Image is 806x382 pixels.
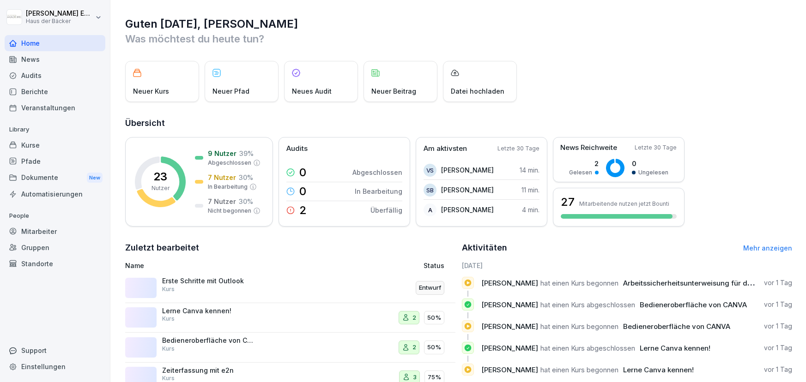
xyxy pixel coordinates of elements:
div: Support [5,342,105,358]
p: 9 Nutzer [208,149,236,158]
p: 30 % [239,197,253,206]
a: Standorte [5,256,105,272]
p: 39 % [239,149,254,158]
div: Gruppen [5,239,105,256]
p: Name [125,261,331,270]
p: 3 [413,373,417,382]
span: hat einen Kurs begonnen [540,322,618,331]
a: Mitarbeiter [5,223,105,239]
span: hat einen Kurs abgeschlossen [540,300,635,309]
p: Library [5,122,105,137]
p: [PERSON_NAME] [441,185,494,195]
p: vor 1 Tag [764,365,792,374]
p: Bedieneroberfläche von CANVA [162,336,255,345]
p: Neuer Pfad [212,86,249,96]
span: [PERSON_NAME] [481,322,538,331]
a: Automatisierungen [5,186,105,202]
p: Am aktivsten [424,143,467,154]
span: Bedieneroberfläche von CANVA [623,322,730,331]
p: Gelesen [569,168,592,177]
p: Was möchtest du heute tun? [125,31,792,46]
span: Lerne Canva kennen! [623,365,694,374]
a: Kurse [5,137,105,153]
div: SB [424,184,436,197]
p: Status [424,261,444,270]
p: Ungelesen [638,168,668,177]
p: Nicht begonnen [208,207,251,215]
span: hat einen Kurs abgeschlossen [540,344,635,352]
p: 50% [427,313,441,322]
p: 2 [569,159,599,168]
span: hat einen Kurs begonnen [540,279,618,287]
p: Audits [286,143,308,154]
p: vor 1 Tag [764,278,792,287]
p: 50% [427,343,441,352]
p: 75% [428,373,441,382]
p: [PERSON_NAME] [441,165,494,175]
div: New [87,173,103,183]
p: Letzte 30 Tage [635,143,677,152]
p: Zeiterfassung mit e2n [162,366,255,375]
p: vor 1 Tag [764,343,792,352]
span: [PERSON_NAME] [481,344,538,352]
p: 0 [632,159,668,168]
p: In Bearbeitung [355,186,402,196]
p: Entwurf [419,283,441,292]
p: News Reichweite [560,143,617,153]
p: Datei hochladen [451,86,504,96]
a: Veranstaltungen [5,100,105,116]
span: [PERSON_NAME] [481,300,538,309]
a: Audits [5,67,105,84]
p: vor 1 Tag [764,300,792,309]
h6: [DATE] [462,261,792,270]
p: Kurs [162,315,175,323]
h1: Guten [DATE], [PERSON_NAME] [125,17,792,31]
div: News [5,51,105,67]
p: 4 min. [522,205,539,215]
p: 11 min. [521,185,539,195]
span: Bedieneroberfläche von CANVA [640,300,747,309]
p: 7 Nutzer [208,173,236,182]
span: Arbeitssicherheitsunterweisung für die Verwaltung [623,279,794,287]
p: Abgeschlossen [208,159,251,167]
span: [PERSON_NAME] [481,365,538,374]
p: 0 [299,186,306,197]
p: Mitarbeitende nutzen jetzt Bounti [579,200,669,207]
p: Lerne Canva kennen! [162,307,255,315]
a: Pfade [5,153,105,169]
a: DokumenteNew [5,169,105,186]
p: Kurs [162,345,175,353]
h2: Zuletzt bearbeitet [125,241,455,254]
h2: Übersicht [125,117,792,130]
a: Lerne Canva kennen!Kurs250% [125,303,455,333]
h2: Aktivitäten [462,241,507,254]
div: Dokumente [5,169,105,186]
p: Neuer Kurs [133,86,169,96]
p: 0 [299,167,306,178]
p: In Bearbeitung [208,183,248,191]
a: Einstellungen [5,358,105,375]
a: Mehr anzeigen [743,244,792,252]
a: Berichte [5,84,105,100]
p: 2 [412,313,416,322]
p: Überfällig [370,205,402,215]
p: 7 Nutzer [208,197,236,206]
span: hat einen Kurs begonnen [540,365,618,374]
p: [PERSON_NAME] [441,205,494,215]
p: Letzte 30 Tage [497,144,539,153]
div: A [424,203,436,216]
a: Home [5,35,105,51]
p: 14 min. [520,165,539,175]
p: Nutzer [152,184,170,192]
p: Kurs [162,285,175,293]
p: 2 [299,205,307,216]
p: 30 % [239,173,253,182]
